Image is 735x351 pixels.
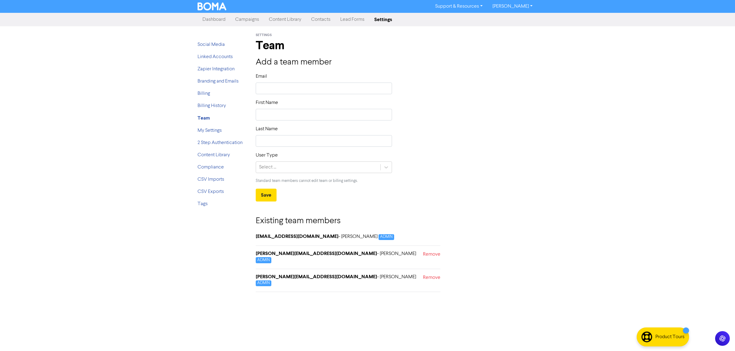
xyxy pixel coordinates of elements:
[198,165,224,170] a: Compliance
[198,115,210,121] strong: Team
[256,39,537,53] h1: Team
[256,152,278,159] label: User Type
[198,103,226,108] a: Billing History
[256,274,377,280] strong: [PERSON_NAME][EMAIL_ADDRESS][DOMAIN_NAME]
[264,13,306,26] a: Content Library
[256,274,423,286] h6: - [PERSON_NAME]
[256,125,278,133] label: Last Name
[198,116,210,121] a: Team
[198,54,233,59] a: Linked Accounts
[369,13,397,26] a: Settings
[256,73,267,80] label: Email
[198,42,225,47] a: Social Media
[230,13,264,26] a: Campaigns
[198,2,226,10] img: BOMA Logo
[256,178,392,184] p: Standard team members cannot edit team or billing settings.
[198,177,224,182] a: CSV Imports
[198,128,222,133] a: My Settings
[256,33,272,37] span: Settings
[379,234,394,240] span: ADMIN
[256,234,394,240] h6: - [PERSON_NAME]
[256,233,338,239] strong: [EMAIL_ADDRESS][DOMAIN_NAME]
[198,91,210,96] a: Billing
[198,140,243,145] a: 2 Step Authentication
[423,274,440,289] a: Remove
[198,201,208,206] a: Tags
[198,67,235,72] a: Zapier Integration
[259,164,276,171] div: Select ...
[704,322,735,351] iframe: Chat Widget
[256,250,377,257] strong: [PERSON_NAME][EMAIL_ADDRESS][DOMAIN_NAME]
[488,2,537,11] a: [PERSON_NAME]
[198,153,230,157] a: Content Library
[198,189,224,194] a: CSV Exports
[256,257,271,263] span: ADMIN
[198,79,239,84] a: Branding and Emails
[256,99,278,106] label: First Name
[430,2,488,11] a: Support & Resources
[256,189,277,201] button: Save
[198,13,230,26] a: Dashboard
[306,13,335,26] a: Contacts
[256,216,440,227] h3: Existing team members
[256,280,271,286] span: ADMIN
[335,13,369,26] a: Lead Forms
[256,251,423,263] h6: - [PERSON_NAME]
[423,251,440,265] a: Remove
[256,57,537,68] h3: Add a team member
